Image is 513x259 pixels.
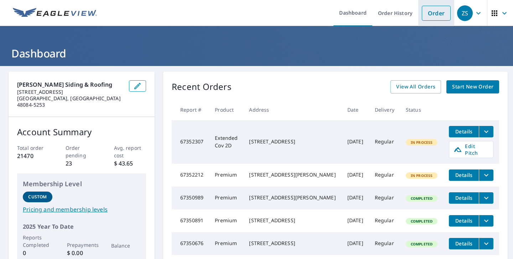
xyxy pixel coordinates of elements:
span: In Process [406,173,437,178]
td: [DATE] [342,187,369,209]
p: [GEOGRAPHIC_DATA], [GEOGRAPHIC_DATA] 48084-5253 [17,95,123,108]
span: Completed [406,196,437,201]
p: Account Summary [17,126,146,138]
p: $ 0.00 [67,249,97,257]
p: Total order [17,144,50,152]
button: filesDropdownBtn-67350989 [479,192,493,204]
td: Premium [209,209,243,232]
div: [STREET_ADDRESS] [249,240,336,247]
p: 2025 Year To Date [23,222,140,231]
span: Details [453,240,475,247]
a: Order [422,6,451,21]
button: detailsBtn-67350676 [449,238,479,249]
button: filesDropdownBtn-67352212 [479,169,493,181]
button: detailsBtn-67350891 [449,215,479,227]
td: Regular [369,209,400,232]
td: Regular [369,187,400,209]
div: [STREET_ADDRESS][PERSON_NAME] [249,171,336,178]
div: [STREET_ADDRESS] [249,217,336,224]
a: Pricing and membership levels [23,205,140,214]
p: Avg. report cost [114,144,146,159]
span: Completed [406,242,437,247]
td: Premium [209,164,243,187]
span: Start New Order [452,82,493,91]
p: 0 [23,249,52,257]
p: Membership Level [23,179,140,189]
td: [DATE] [342,164,369,187]
td: Premium [209,187,243,209]
td: Premium [209,232,243,255]
td: 67350891 [172,209,209,232]
td: Regular [369,120,400,164]
span: Completed [406,219,437,224]
img: EV Logo [13,8,97,19]
a: Start New Order [446,80,499,93]
button: filesDropdownBtn-67352307 [479,126,493,137]
td: [DATE] [342,209,369,232]
td: [DATE] [342,232,369,255]
th: Status [400,99,444,120]
h1: Dashboard [9,46,504,61]
th: Report # [172,99,209,120]
span: Details [453,128,475,135]
p: 21470 [17,152,50,160]
button: detailsBtn-67352307 [449,126,479,137]
p: Order pending [66,144,98,159]
p: [PERSON_NAME] Siding & Roofing [17,80,123,89]
th: Delivery [369,99,400,120]
span: Details [453,217,475,224]
span: In Process [406,140,437,145]
td: 67352307 [172,120,209,164]
td: Regular [369,164,400,187]
th: Address [243,99,341,120]
div: [STREET_ADDRESS][PERSON_NAME] [249,194,336,201]
p: Reports Completed [23,234,52,249]
span: Details [453,194,475,201]
td: Regular [369,232,400,255]
td: [DATE] [342,120,369,164]
p: Recent Orders [172,80,232,93]
th: Date [342,99,369,120]
button: filesDropdownBtn-67350676 [479,238,493,249]
p: 23 [66,159,98,168]
button: detailsBtn-67350989 [449,192,479,204]
button: detailsBtn-67352212 [449,169,479,181]
p: Balance [111,242,141,249]
td: 67350989 [172,187,209,209]
div: [STREET_ADDRESS] [249,138,336,145]
p: Custom [28,194,47,200]
span: View All Orders [396,82,435,91]
p: [STREET_ADDRESS] [17,89,123,95]
a: View All Orders [390,80,441,93]
th: Product [209,99,243,120]
td: Extended Cov 2D [209,120,243,164]
a: Edit Pitch [449,141,493,158]
button: filesDropdownBtn-67350891 [479,215,493,227]
td: 67350676 [172,232,209,255]
p: Prepayments [67,241,97,249]
p: $ 43.65 [114,159,146,168]
div: ZS [457,5,473,21]
span: Edit Pitch [454,143,489,156]
td: 67352212 [172,164,209,187]
span: Details [453,172,475,178]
